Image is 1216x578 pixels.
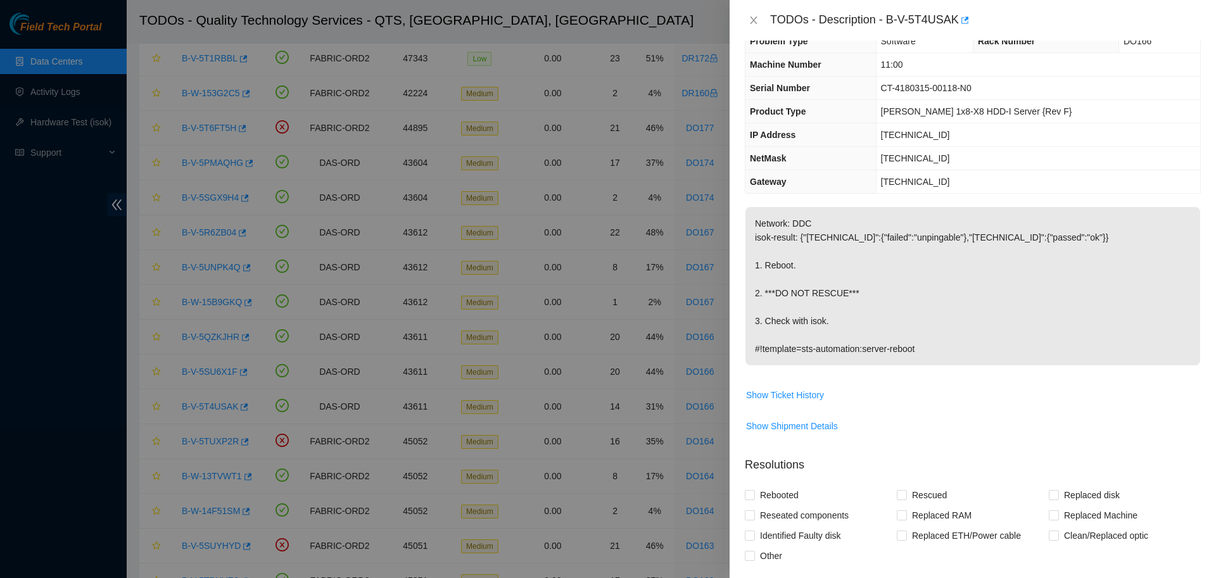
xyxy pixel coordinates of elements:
[1059,525,1153,546] span: Clean/Replaced optic
[881,60,903,70] span: 11:00
[745,446,1201,474] p: Resolutions
[755,485,804,505] span: Rebooted
[745,207,1200,365] p: Network: DDC isok-result: {"[TECHNICAL_ID]":{"failed":"unpingable"},"[TECHNICAL_ID]":{"passed":"o...
[907,485,952,505] span: Rescued
[746,419,838,433] span: Show Shipment Details
[881,177,950,187] span: [TECHNICAL_ID]
[881,83,972,93] span: CT-4180315-00118-N0
[755,505,854,525] span: Reseated components
[755,525,846,546] span: Identified Faulty disk
[1059,485,1125,505] span: Replaced disk
[881,36,916,46] span: Software
[881,130,950,140] span: [TECHNICAL_ID]
[755,546,787,566] span: Other
[745,416,839,436] button: Show Shipment Details
[750,130,795,140] span: IP Address
[746,388,824,402] span: Show Ticket History
[881,153,950,163] span: [TECHNICAL_ID]
[750,83,810,93] span: Serial Number
[750,177,787,187] span: Gateway
[978,36,1035,46] span: Rack Number
[745,385,825,405] button: Show Ticket History
[770,10,1201,30] div: TODOs - Description - B-V-5T4USAK
[749,15,759,25] span: close
[1059,505,1143,525] span: Replaced Machine
[907,505,977,525] span: Replaced RAM
[1124,36,1151,46] span: DO166
[881,106,1072,116] span: [PERSON_NAME] 1x8-X8 HDD-I Server {Rev F}
[745,15,763,27] button: Close
[750,106,806,116] span: Product Type
[750,36,808,46] span: Problem Type
[750,60,821,70] span: Machine Number
[750,153,787,163] span: NetMask
[907,525,1026,546] span: Replaced ETH/Power cable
